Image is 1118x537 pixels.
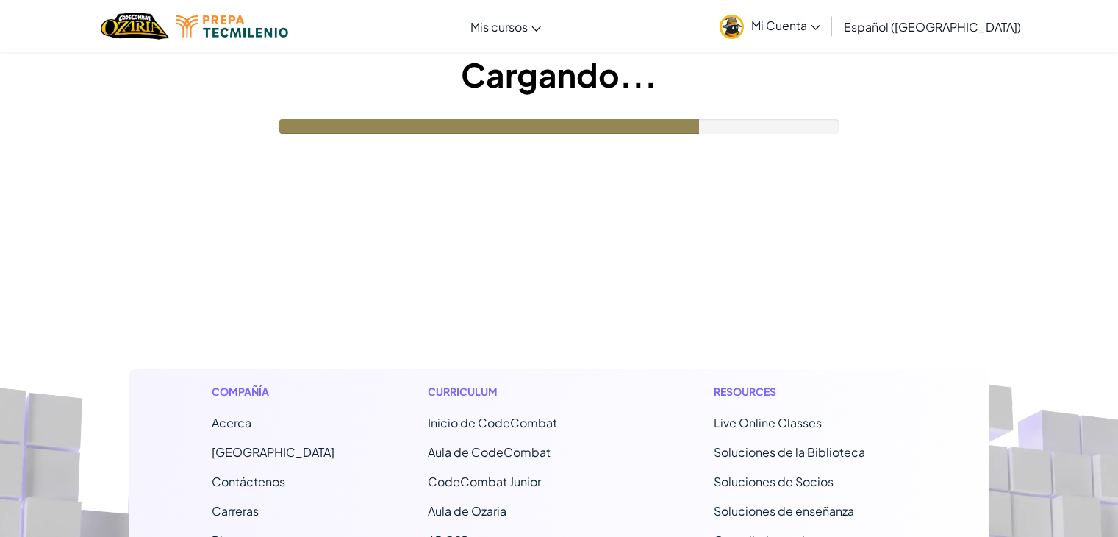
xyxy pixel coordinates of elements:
[844,19,1021,35] span: Español ([GEOGRAPHIC_DATA])
[714,444,865,460] a: Soluciones de la Biblioteca
[470,19,528,35] span: Mis cursos
[101,11,169,41] a: Ozaria by CodeCombat logo
[714,474,834,489] a: Soluciones de Socios
[463,7,548,46] a: Mis cursos
[428,384,621,399] h1: Curriculum
[428,415,557,430] span: Inicio de CodeCombat
[751,18,820,33] span: Mi Cuenta
[714,415,822,430] a: Live Online Classes
[176,15,288,38] img: Tecmilenio logo
[714,503,854,519] a: Soluciones de enseñanza
[212,415,251,430] a: Acerca
[428,474,541,489] a: CodeCombat Junior
[101,11,169,41] img: Home
[212,503,259,519] a: Carreras
[428,503,506,519] a: Aula de Ozaria
[836,7,1028,46] a: Español ([GEOGRAPHIC_DATA])
[712,3,828,49] a: Mi Cuenta
[720,15,744,39] img: avatar
[212,384,334,399] h1: Compañía
[714,384,907,399] h1: Resources
[428,444,551,460] a: Aula de CodeCombat
[212,444,334,460] a: [GEOGRAPHIC_DATA]
[212,474,285,489] span: Contáctenos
